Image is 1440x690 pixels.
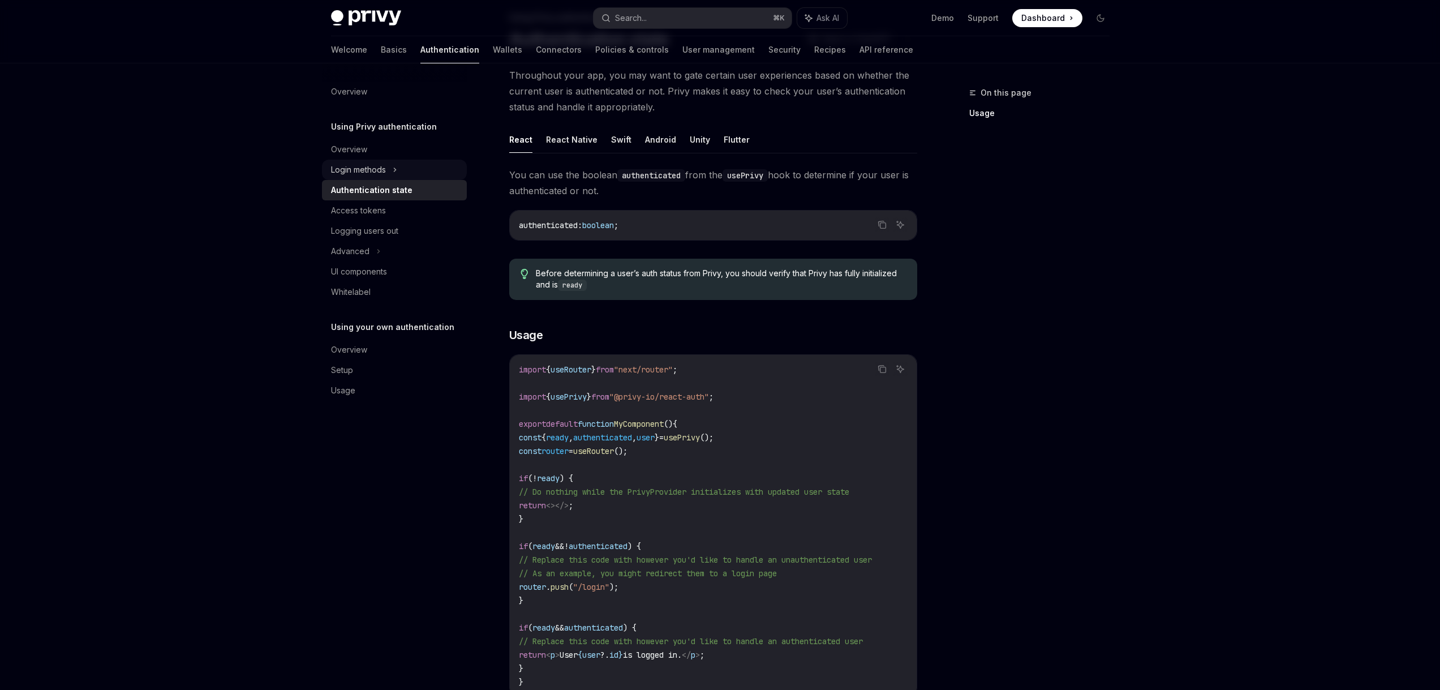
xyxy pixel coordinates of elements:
[1012,9,1082,27] a: Dashboard
[587,392,591,402] span: }
[509,167,917,199] span: You can use the boolean from the hook to determine if your user is authenticated or not.
[632,432,637,443] span: ,
[546,650,551,660] span: <
[594,8,792,28] button: Search...⌘K
[519,446,541,456] span: const
[519,636,863,646] span: // Replace this code with however you'd like to handle an authenticated user
[519,500,546,511] span: return
[645,126,676,153] button: Android
[664,432,700,443] span: usePrivy
[875,217,889,232] button: Copy the contents from the code block
[573,582,609,592] span: "/login"
[331,120,437,134] h5: Using Privy authentication
[724,126,750,153] button: Flutter
[591,365,596,375] span: }
[519,419,546,429] span: export
[532,473,537,483] span: !
[519,220,578,230] span: authenticated
[509,327,543,343] span: Usage
[322,282,467,302] a: Whitelabel
[331,224,398,238] div: Logging users out
[322,139,467,160] a: Overview
[690,126,710,153] button: Unity
[582,650,600,660] span: user
[322,180,467,200] a: Authentication state
[331,363,353,377] div: Setup
[331,10,401,26] img: dark logo
[331,36,367,63] a: Welcome
[519,514,523,524] span: }
[555,623,564,633] span: &&
[519,582,546,592] span: router
[615,11,647,25] div: Search...
[536,36,582,63] a: Connectors
[723,169,768,182] code: usePrivy
[519,473,528,483] span: if
[569,500,573,511] span: ;
[591,392,609,402] span: from
[682,650,691,660] span: </
[609,392,709,402] span: "@privy-io/react-auth"
[659,432,664,443] span: =
[528,623,532,633] span: (
[551,392,587,402] span: usePrivy
[875,362,889,376] button: Copy the contents from the code block
[623,650,682,660] span: is logged in.
[528,541,532,551] span: (
[578,419,614,429] span: function
[859,36,913,63] a: API reference
[1021,12,1065,24] span: Dashboard
[682,36,755,63] a: User management
[617,169,685,182] code: authenticated
[546,126,598,153] button: React Native
[331,384,355,397] div: Usage
[546,419,578,429] span: default
[614,446,627,456] span: ();
[931,12,954,24] a: Demo
[673,419,677,429] span: {
[555,650,560,660] span: >
[614,419,664,429] span: MyComponent
[541,432,546,443] span: {
[797,8,847,28] button: Ask AI
[331,183,412,197] div: Authentication state
[532,623,555,633] span: ready
[569,582,573,592] span: (
[582,220,614,230] span: boolean
[691,650,695,660] span: p
[596,365,614,375] span: from
[555,541,564,551] span: &&
[578,650,582,660] span: {
[331,265,387,278] div: UI components
[331,143,367,156] div: Overview
[655,432,659,443] span: }
[564,541,569,551] span: !
[551,365,591,375] span: useRouter
[536,268,905,291] span: Before determining a user’s auth status from Privy, you should verify that Privy has fully initia...
[420,36,479,63] a: Authentication
[700,432,713,443] span: ();
[322,200,467,221] a: Access tokens
[322,82,467,102] a: Overview
[331,204,386,217] div: Access tokens
[560,473,573,483] span: ) {
[519,650,546,660] span: return
[331,320,454,334] h5: Using your own authentication
[600,650,609,660] span: ?.
[609,582,618,592] span: );
[768,36,801,63] a: Security
[519,595,523,606] span: }
[627,541,641,551] span: ) {
[637,432,655,443] span: user
[519,677,523,687] span: }
[541,446,569,456] span: router
[573,446,614,456] span: useRouter
[893,362,908,376] button: Ask AI
[322,360,467,380] a: Setup
[560,650,578,660] span: User
[546,432,569,443] span: ready
[519,432,541,443] span: const
[968,12,999,24] a: Support
[519,487,849,497] span: // Do nothing while the PrivyProvider initializes with updated user state
[521,269,528,279] svg: Tip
